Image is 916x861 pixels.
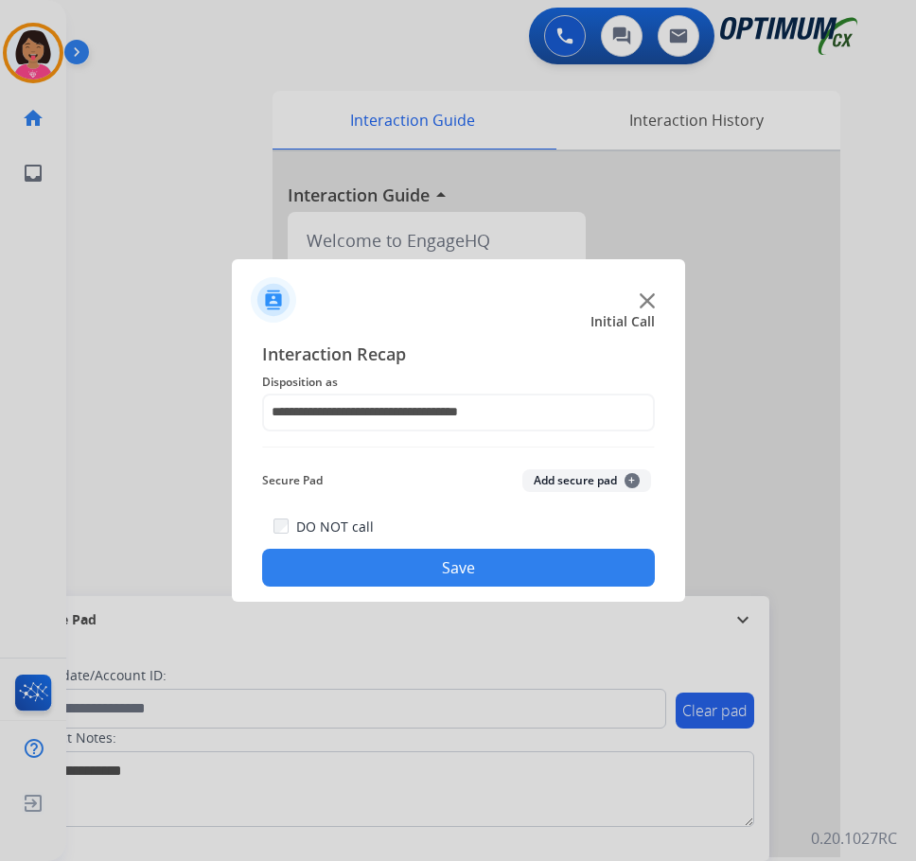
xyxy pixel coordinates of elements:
[262,469,323,492] span: Secure Pad
[625,473,640,488] span: +
[590,312,655,331] span: Initial Call
[251,277,296,323] img: contactIcon
[262,549,655,587] button: Save
[522,469,651,492] button: Add secure pad+
[296,518,374,536] label: DO NOT call
[262,371,655,394] span: Disposition as
[811,827,897,850] p: 0.20.1027RC
[262,341,655,371] span: Interaction Recap
[262,447,655,448] img: contact-recap-line.svg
